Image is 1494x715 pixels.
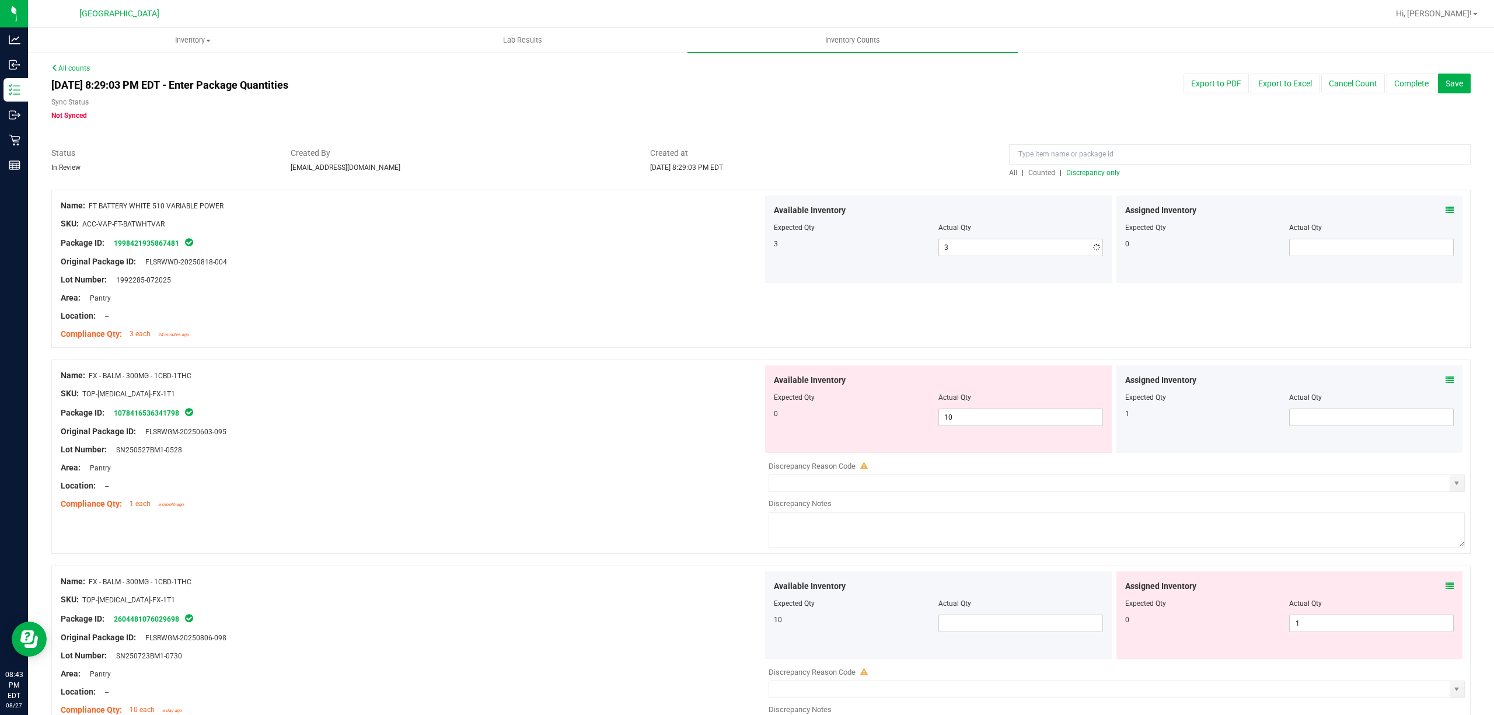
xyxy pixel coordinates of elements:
[938,393,971,402] span: Actual Qty
[114,239,179,247] a: 1998421935867481
[82,220,165,228] span: ACC-VAP-FT-BATWHTVAR
[1125,222,1290,233] div: Expected Qty
[79,9,159,19] span: [GEOGRAPHIC_DATA]
[939,239,1102,256] input: 3
[1290,615,1453,632] input: 1
[51,64,90,72] a: All counts
[1321,74,1385,93] button: Cancel Count
[1125,409,1290,419] div: 1
[1396,9,1472,18] span: Hi, [PERSON_NAME]!
[650,163,723,172] span: [DATE] 8:29:03 PM EDT
[1025,169,1060,177] a: Counted
[184,612,194,624] span: In Sync
[84,670,111,678] span: Pantry
[1063,169,1120,177] a: Discrepancy only
[61,651,107,660] span: Lot Number:
[99,482,109,490] span: --
[89,578,191,586] span: FX - BALM - 300MG - 1CBD-1THC
[82,390,175,398] span: TOP-[MEDICAL_DATA]-FX-1T1
[28,28,358,53] a: Inventory
[61,463,81,472] span: Area:
[1066,169,1120,177] span: Discrepancy only
[114,409,179,417] a: 1078416536341798
[61,633,136,642] span: Original Package ID:
[487,35,558,46] span: Lab Results
[61,371,85,380] span: Name:
[114,615,179,623] a: 2604481076029698
[1289,222,1454,233] div: Actual Qty
[158,332,189,337] span: 14 minutes ago
[29,35,357,46] span: Inventory
[82,596,175,604] span: TOP-[MEDICAL_DATA]-FX-1T1
[61,705,122,714] span: Compliance Qty:
[1125,598,1290,609] div: Expected Qty
[84,464,111,472] span: Pantry
[61,311,96,320] span: Location:
[938,224,971,232] span: Actual Qty
[51,79,872,91] h4: [DATE] 8:29:03 PM EDT - Enter Package Quantities
[51,147,273,159] span: Status
[61,427,136,436] span: Original Package ID:
[158,502,184,507] span: a month ago
[51,111,87,120] span: Not Synced
[110,446,182,454] span: SN250527BM1-0528
[5,701,23,710] p: 08/27
[1387,74,1436,93] button: Complete
[162,708,182,713] span: a day ago
[1009,169,1022,177] a: All
[61,595,79,604] span: SKU:
[774,224,815,232] span: Expected Qty
[61,238,104,247] span: Package ID:
[1125,239,1290,249] div: 0
[1009,144,1471,165] input: Type item name or package id
[130,706,155,714] span: 10 each
[61,389,79,398] span: SKU:
[1125,374,1196,386] span: Assigned Inventory
[61,275,107,284] span: Lot Number:
[9,34,20,46] inline-svg: Analytics
[1438,74,1471,93] button: Save
[61,201,85,210] span: Name:
[139,258,227,266] span: FLSRWWD-20250818-004
[110,652,182,660] span: SN250723BM1-0730
[9,84,20,96] inline-svg: Inventory
[5,669,23,701] p: 08:43 PM EDT
[809,35,896,46] span: Inventory Counts
[89,372,191,380] span: FX - BALM - 300MG - 1CBD-1THC
[1009,169,1017,177] span: All
[61,499,122,508] span: Compliance Qty:
[774,580,846,592] span: Available Inventory
[1289,392,1454,403] div: Actual Qty
[1184,74,1249,93] button: Export to PDF
[61,408,104,417] span: Package ID:
[687,28,1017,53] a: Inventory Counts
[61,445,107,454] span: Lot Number:
[1125,580,1196,592] span: Assigned Inventory
[184,236,194,248] span: In Sync
[89,202,224,210] span: FT BATTERY WHITE 510 VARIABLE POWER
[1450,681,1464,697] span: select
[9,59,20,71] inline-svg: Inbound
[1251,74,1320,93] button: Export to Excel
[184,406,194,418] span: In Sync
[130,330,151,338] span: 3 each
[774,599,815,608] span: Expected Qty
[939,409,1102,425] input: 10
[774,616,782,624] span: 10
[110,276,171,284] span: 1992285-072025
[9,159,20,171] inline-svg: Reports
[1446,79,1463,88] span: Save
[61,329,122,339] span: Compliance Qty:
[291,147,633,159] span: Created By
[774,374,846,386] span: Available Inventory
[84,294,111,302] span: Pantry
[61,257,136,266] span: Original Package ID:
[650,147,992,159] span: Created at
[51,163,81,172] span: In Review
[51,97,89,107] label: Sync Status
[938,599,971,608] span: Actual Qty
[139,634,226,642] span: FLSRWGM-20250806-098
[291,163,400,172] span: [EMAIL_ADDRESS][DOMAIN_NAME]
[769,462,856,470] span: Discrepancy Reason Code
[769,498,1465,510] div: Discrepancy Notes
